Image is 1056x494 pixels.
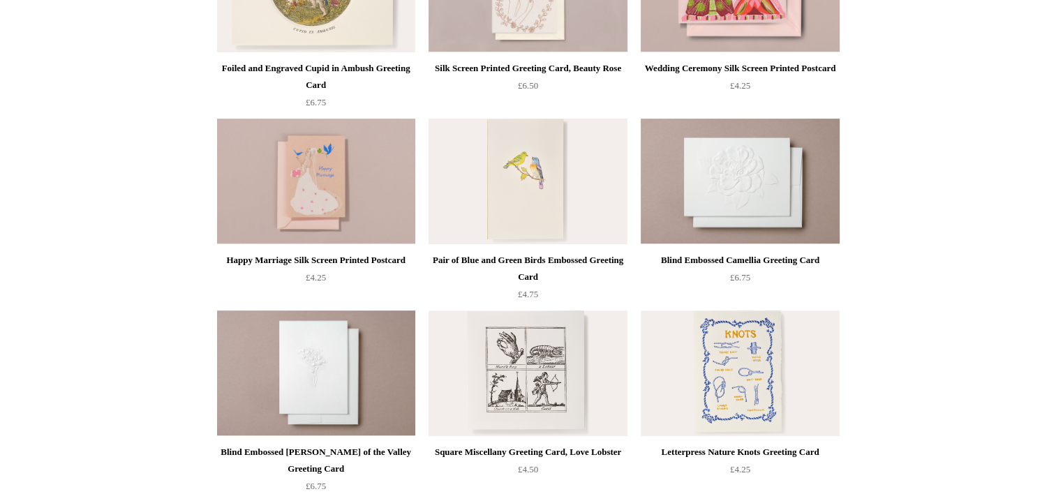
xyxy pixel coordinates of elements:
[429,310,627,436] img: Square Miscellany Greeting Card, Love Lobster
[429,60,627,117] a: Silk Screen Printed Greeting Card, Beauty Rose £6.50
[518,289,538,299] span: £4.75
[518,80,538,91] span: £6.50
[641,119,839,244] img: Blind Embossed Camellia Greeting Card
[217,60,415,117] a: Foiled and Engraved Cupid in Ambush Greeting Card £6.75
[221,444,412,477] div: Blind Embossed [PERSON_NAME] of the Valley Greeting Card
[641,252,839,309] a: Blind Embossed Camellia Greeting Card £6.75
[221,60,412,93] div: Foiled and Engraved Cupid in Ambush Greeting Card
[730,80,750,91] span: £4.25
[429,119,627,244] img: Pair of Blue and Green Birds Embossed Greeting Card
[641,119,839,244] a: Blind Embossed Camellia Greeting Card Blind Embossed Camellia Greeting Card
[306,481,326,491] span: £6.75
[730,464,750,474] span: £4.25
[641,310,839,436] img: Letterpress Nature Knots Greeting Card
[432,252,623,285] div: Pair of Blue and Green Birds Embossed Greeting Card
[432,444,623,461] div: Square Miscellany Greeting Card, Love Lobster
[641,310,839,436] a: Letterpress Nature Knots Greeting Card Letterpress Nature Knots Greeting Card
[221,252,412,269] div: Happy Marriage Silk Screen Printed Postcard
[429,119,627,244] a: Pair of Blue and Green Birds Embossed Greeting Card Pair of Blue and Green Birds Embossed Greetin...
[217,310,415,436] img: Blind Embossed Lily of the Valley Greeting Card
[429,310,627,436] a: Square Miscellany Greeting Card, Love Lobster Square Miscellany Greeting Card, Love Lobster
[644,60,835,77] div: Wedding Ceremony Silk Screen Printed Postcard
[518,464,538,474] span: £4.50
[432,60,623,77] div: Silk Screen Printed Greeting Card, Beauty Rose
[730,272,750,283] span: £6.75
[429,252,627,309] a: Pair of Blue and Green Birds Embossed Greeting Card £4.75
[306,97,326,107] span: £6.75
[217,119,415,244] a: Happy Marriage Silk Screen Printed Postcard Happy Marriage Silk Screen Printed Postcard
[217,252,415,309] a: Happy Marriage Silk Screen Printed Postcard £4.25
[644,252,835,269] div: Blind Embossed Camellia Greeting Card
[217,119,415,244] img: Happy Marriage Silk Screen Printed Postcard
[217,310,415,436] a: Blind Embossed Lily of the Valley Greeting Card Blind Embossed Lily of the Valley Greeting Card
[644,444,835,461] div: Letterpress Nature Knots Greeting Card
[306,272,326,283] span: £4.25
[641,60,839,117] a: Wedding Ceremony Silk Screen Printed Postcard £4.25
